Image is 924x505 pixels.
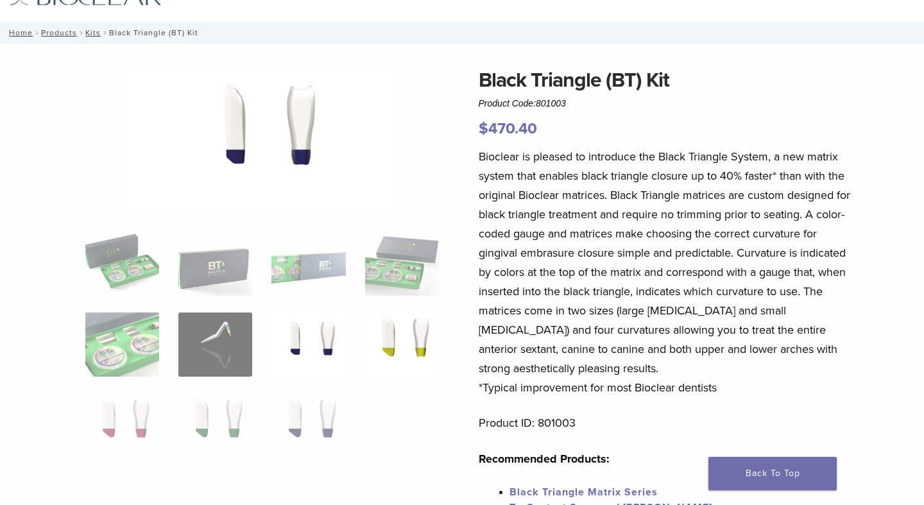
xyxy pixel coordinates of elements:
[129,65,396,215] img: Black Triangle (BT) Kit - Image 7
[5,28,33,37] a: Home
[479,147,856,397] p: Bioclear is pleased to introduce the Black Triangle System, a new matrix system that enables blac...
[365,232,439,296] img: Black Triangle (BT) Kit - Image 4
[271,232,345,296] img: Black Triangle (BT) Kit - Image 3
[178,312,252,377] img: Black Triangle (BT) Kit - Image 6
[271,393,345,458] img: Black Triangle (BT) Kit - Image 11
[479,119,488,138] span: $
[479,98,566,108] span: Product Code:
[77,30,85,36] span: /
[708,457,837,490] a: Back To Top
[33,30,41,36] span: /
[178,232,252,296] img: Black Triangle (BT) Kit - Image 2
[101,30,109,36] span: /
[85,232,159,296] img: Intro-Black-Triangle-Kit-6-Copy-e1548792917662-324x324.jpg
[85,312,159,377] img: Black Triangle (BT) Kit - Image 5
[365,312,439,377] img: Black Triangle (BT) Kit - Image 8
[178,393,252,458] img: Black Triangle (BT) Kit - Image 10
[479,65,856,96] h1: Black Triangle (BT) Kit
[85,393,159,458] img: Black Triangle (BT) Kit - Image 9
[479,452,610,466] strong: Recommended Products:
[536,98,566,108] span: 801003
[479,119,537,138] bdi: 470.40
[479,413,856,432] p: Product ID: 801003
[85,28,101,37] a: Kits
[271,312,345,377] img: Black Triangle (BT) Kit - Image 7
[509,486,658,499] a: Black Triangle Matrix Series
[41,28,77,37] a: Products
